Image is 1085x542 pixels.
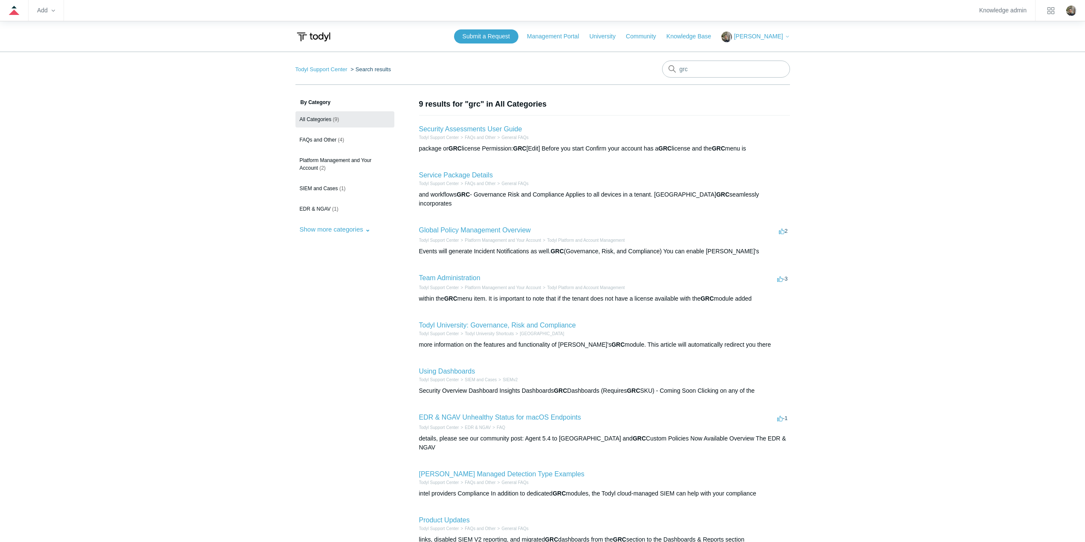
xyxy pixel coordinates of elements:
div: more information on the features and functionality of [PERSON_NAME]'s module. This article will a... [419,340,790,349]
a: Todyl Support Center [419,526,459,531]
a: Product Updates [419,516,470,524]
a: SIEMv2 [503,377,518,382]
h3: By Category [295,99,394,106]
a: FAQ [497,425,505,430]
li: Todyl Support Center [295,66,349,72]
li: Todyl Support Center [419,134,459,141]
li: Todyl Support Center [419,424,459,431]
li: Todyl Platform and Account Management [541,284,625,291]
div: intel providers Compliance In addition to dedicated modules, the Todyl cloud-managed SIEM can hel... [419,489,790,498]
a: FAQs and Other [465,135,495,140]
li: EDR & NGAV [459,424,491,431]
span: -3 [777,275,788,282]
a: FAQs and Other [465,480,495,485]
a: Todyl Support Center [419,238,459,243]
li: Todyl Support Center [419,479,459,486]
em: GRC [554,387,567,394]
span: [PERSON_NAME] [734,33,783,40]
li: General FAQs [496,479,529,486]
a: Todyl Support Center [419,285,459,290]
a: Todyl Support Center [419,425,459,430]
div: Security Overview Dashboard Insights Dashboards Dashboards (Requires SKU) - Coming Soon Clicking ... [419,386,790,395]
em: GRC [627,387,640,394]
span: -1 [777,415,788,421]
a: University [589,32,624,41]
span: EDR & NGAV [300,206,331,212]
span: (1) [339,185,346,191]
a: Todyl Support Center [419,377,459,382]
a: Todyl Support Center [419,480,459,485]
span: All Categories [300,116,332,122]
a: Community [626,32,665,41]
li: Todyl Platform and Account Management [541,237,625,243]
button: Show more categories [295,221,375,237]
div: details, please see our community post: Agent 5.4 to [GEOGRAPHIC_DATA] and Custom Policies Now Av... [419,434,790,452]
a: General FAQs [501,526,528,531]
li: Todyl Support Center [419,525,459,532]
a: Todyl Platform and Account Management [547,238,625,243]
span: FAQs and Other [300,137,337,143]
li: Todyl Support Center [419,180,459,187]
a: Service Package Details [419,171,493,179]
span: 2 [779,228,787,234]
a: Management Portal [527,32,587,41]
a: FAQs and Other (4) [295,132,394,148]
a: Todyl Platform and Account Management [547,285,625,290]
em: GRC [611,341,625,348]
li: Todyl University [514,330,564,337]
a: [PERSON_NAME] Managed Detection Type Examples [419,470,584,478]
div: Events will generate Incident Notifications as well. (Governance, Risk, and Compliance) You can e... [419,247,790,256]
em: GRC [712,145,725,152]
li: FAQ [491,424,505,431]
a: Todyl Support Center [419,181,459,186]
a: [GEOGRAPHIC_DATA] [520,331,564,336]
li: FAQs and Other [459,134,495,141]
em: GRC [700,295,714,302]
li: General FAQs [496,134,529,141]
input: Search [662,61,790,78]
em: GRC [553,490,566,497]
em: GRC [513,145,527,152]
a: Team Administration [419,274,480,281]
li: Search results [349,66,391,72]
a: Security Assessments User Guide [419,125,522,133]
a: General FAQs [501,135,528,140]
a: Todyl University Shortcuts [465,331,514,336]
a: Platform Management and Your Account [465,238,541,243]
span: (4) [338,137,344,143]
em: GRC [716,191,729,198]
em: GRC [448,145,462,152]
zd-hc-trigger: Click your profile icon to open the profile menu [1066,6,1076,16]
a: Platform Management and Your Account [465,285,541,290]
div: package or license Permission: [Edit] Before you start Confirm your account has a license and the... [419,144,790,153]
a: Knowledge admin [979,8,1027,13]
a: FAQs and Other [465,181,495,186]
a: EDR & NGAV (1) [295,201,394,217]
li: FAQs and Other [459,525,495,532]
a: Submit a Request [454,29,518,43]
a: Global Policy Management Overview [419,226,531,234]
li: General FAQs [496,180,529,187]
button: [PERSON_NAME] [721,32,790,42]
a: Platform Management and Your Account (2) [295,152,394,176]
a: Todyl Support Center [295,66,347,72]
span: SIEM and Cases [300,185,338,191]
img: Todyl Support Center Help Center home page [295,29,332,45]
span: (9) [333,116,339,122]
em: GRC [658,145,671,152]
li: Todyl Support Center [419,284,459,291]
li: SIEMv2 [497,377,518,383]
a: Todyl Support Center [419,135,459,140]
a: Todyl University: Governance, Risk and Compliance [419,322,576,329]
li: Platform Management and Your Account [459,284,541,291]
a: EDR & NGAV [465,425,491,430]
a: SIEM and Cases (1) [295,180,394,197]
span: (1) [332,206,339,212]
a: General FAQs [501,480,528,485]
a: SIEM and Cases [465,377,497,382]
li: Platform Management and Your Account [459,237,541,243]
img: user avatar [1066,6,1076,16]
li: SIEM and Cases [459,377,497,383]
div: within the menu item. It is important to note that if the tenant does not have a license availabl... [419,294,790,303]
li: FAQs and Other [459,180,495,187]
